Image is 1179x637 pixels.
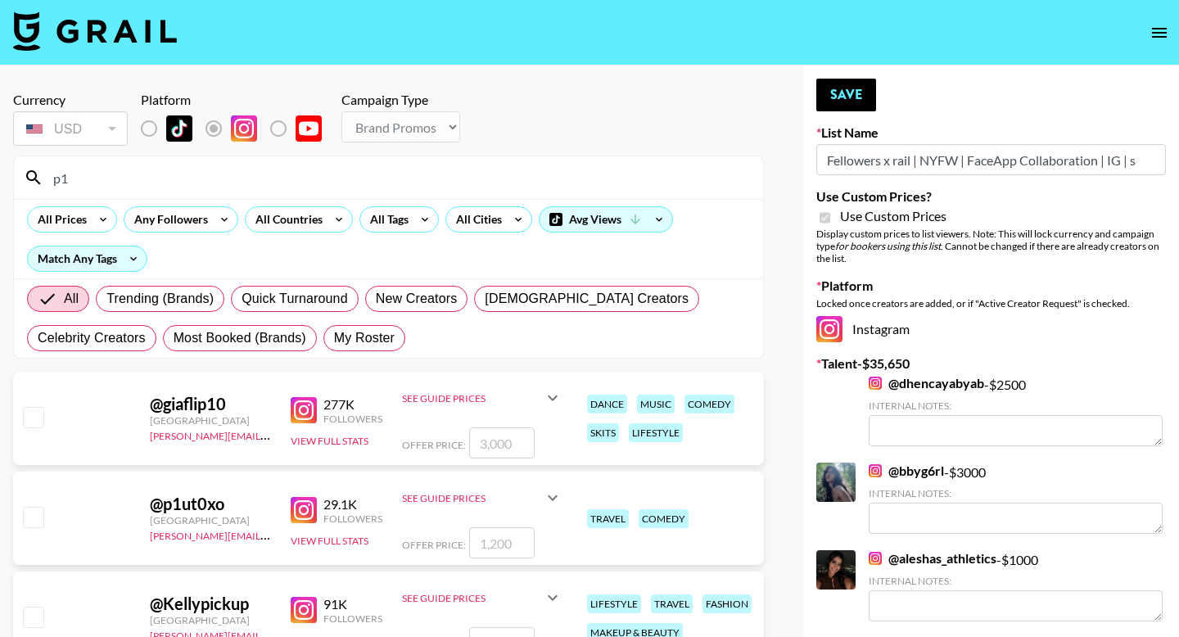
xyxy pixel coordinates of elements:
a: [PERSON_NAME][EMAIL_ADDRESS][DOMAIN_NAME] [150,427,392,442]
div: comedy [684,395,734,413]
div: Avg Views [540,207,672,232]
label: Talent - $ 35,650 [816,355,1166,372]
img: Instagram [869,552,882,565]
div: Followers [323,612,382,625]
span: New Creators [376,289,458,309]
div: lifestyle [587,594,641,613]
a: @bbyg6rl [869,463,944,479]
div: 29.1K [323,496,382,513]
div: lifestyle [629,423,683,442]
a: @aleshas_athletics [869,550,996,567]
button: View Full Stats [291,535,368,547]
div: See Guide Prices [402,492,543,504]
input: 1,200 [469,527,535,558]
button: View Full Stats [291,435,368,447]
div: Any Followers [124,207,211,232]
span: Most Booked (Brands) [174,328,306,348]
span: [DEMOGRAPHIC_DATA] Creators [485,289,689,309]
div: See Guide Prices [402,578,562,617]
span: Use Custom Prices [840,208,946,224]
span: All [64,289,79,309]
div: @ p1ut0xo [150,494,271,514]
a: @dhencayabyab [869,375,984,391]
div: Internal Notes: [869,400,1163,412]
div: All Cities [446,207,505,232]
span: Offer Price: [402,439,466,451]
img: Instagram [291,397,317,423]
em: for bookers using this list [835,240,941,252]
div: Display custom prices to list viewers. Note: This will lock currency and campaign type . Cannot b... [816,228,1166,264]
div: - $ 2500 [869,375,1163,446]
span: Trending (Brands) [106,289,214,309]
div: [GEOGRAPHIC_DATA] [150,514,271,526]
img: TikTok [166,115,192,142]
div: All Prices [28,207,90,232]
div: @ Kellypickup [150,594,271,614]
div: Campaign Type [341,92,460,108]
img: Instagram [869,377,882,390]
img: Instagram [291,597,317,623]
div: Currency is locked to USD [13,108,128,149]
div: All Tags [360,207,412,232]
div: music [637,395,675,413]
img: Grail Talent [13,11,177,51]
div: travel [587,509,629,528]
div: - $ 1000 [869,550,1163,621]
div: Locked once creators are added, or if "Active Creator Request" is checked. [816,297,1166,309]
input: 3,000 [469,427,535,459]
button: Save [816,79,876,111]
div: travel [651,594,693,613]
div: skits [587,423,619,442]
div: Currency [13,92,128,108]
div: USD [16,115,124,143]
span: My Roster [334,328,395,348]
img: YouTube [296,115,322,142]
label: Use Custom Prices? [816,188,1166,205]
a: [PERSON_NAME][EMAIL_ADDRESS][PERSON_NAME][DOMAIN_NAME] [150,526,470,542]
img: Instagram [291,497,317,523]
img: Instagram [869,464,882,477]
div: [GEOGRAPHIC_DATA] [150,614,271,626]
input: Search by User Name [43,165,753,191]
img: Instagram [816,316,842,342]
div: - $ 3000 [869,463,1163,534]
span: Offer Price: [402,539,466,551]
div: dance [587,395,627,413]
div: Internal Notes: [869,575,1163,587]
div: fashion [702,594,752,613]
div: Platform [141,92,335,108]
span: Celebrity Creators [38,328,146,348]
div: Followers [323,413,382,425]
div: [GEOGRAPHIC_DATA] [150,414,271,427]
div: comedy [639,509,689,528]
div: Followers [323,513,382,525]
label: Platform [816,278,1166,294]
div: See Guide Prices [402,478,562,517]
div: Instagram [816,316,1166,342]
label: List Name [816,124,1166,141]
div: All Countries [246,207,326,232]
div: See Guide Prices [402,392,543,404]
div: See Guide Prices [402,592,543,604]
button: open drawer [1143,16,1176,49]
img: Instagram [231,115,257,142]
span: Quick Turnaround [242,289,348,309]
div: Match Any Tags [28,246,147,271]
div: Internal Notes: [869,487,1163,499]
div: See Guide Prices [402,378,562,418]
div: @ giaflip10 [150,394,271,414]
div: 277K [323,396,382,413]
div: List locked to Instagram. [141,111,335,146]
div: 91K [323,596,382,612]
